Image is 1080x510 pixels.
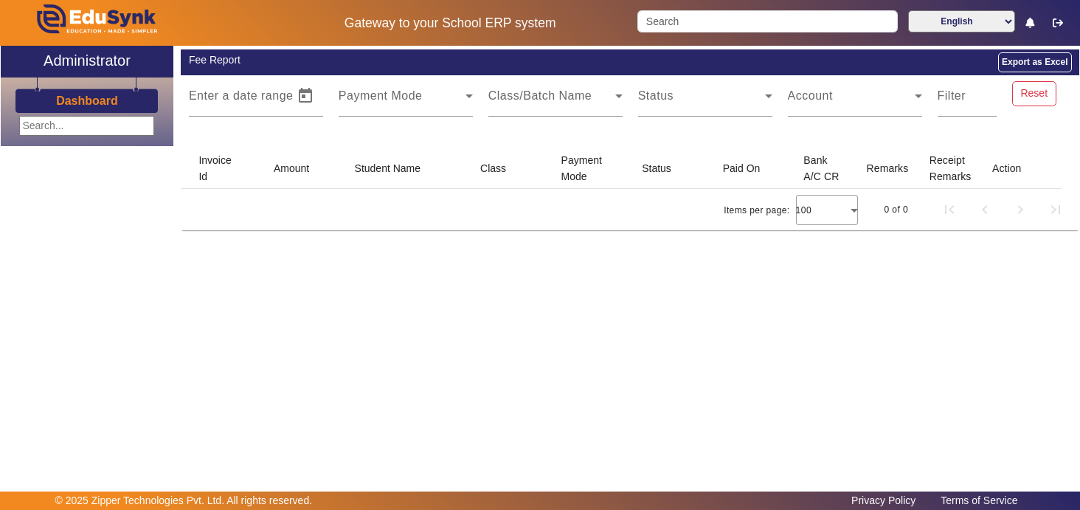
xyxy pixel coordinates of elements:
a: Dashboard [55,93,119,108]
input: Search [637,10,897,32]
mat-label: Account [788,89,833,102]
mat-header-cell: Remarks [855,148,918,189]
mat-label: Payment Mode [339,89,423,102]
div: Paid On [723,160,761,176]
mat-label: Enter a date range [189,89,294,102]
a: Terms of Service [933,491,1025,510]
div: Amount [274,160,309,176]
div: Student Name [355,160,435,176]
h2: Administrator [44,52,131,69]
div: Payment Mode [561,152,608,185]
mat-header-cell: Action [980,148,1062,189]
div: Invoice Id [198,152,250,185]
button: Last page [1038,192,1073,227]
a: Administrator [1,46,173,77]
button: First page [932,192,967,227]
input: Start Date [189,93,232,111]
button: Open calendar [288,78,323,114]
div: Amount [274,160,322,176]
p: © 2025 Zipper Technologies Pvt. Ltd. All rights reserved. [55,493,313,509]
h5: Gateway to your School ERP system [278,15,622,31]
button: Reset [1012,81,1056,106]
button: Previous page [967,192,1003,227]
div: Items per page: [724,203,789,218]
button: Next page [1003,192,1038,227]
a: Privacy Policy [844,491,923,510]
div: Fee Report [189,52,623,68]
mat-label: Class/Batch Name [488,89,592,102]
div: Paid On [723,160,774,176]
div: Class [480,160,519,176]
div: Payment Mode [561,152,619,185]
mat-header-cell: Bank A/C CR [792,148,854,189]
div: Status [642,160,671,176]
h3: Dashboard [56,94,118,108]
mat-label: Status [638,89,674,102]
div: Invoice Id [198,152,238,185]
mat-label: Filter [938,89,966,102]
input: Search... [19,116,154,136]
div: 0 of 0 [885,202,908,217]
div: Status [642,160,685,176]
div: Class [480,160,506,176]
button: Export as Excel [998,52,1071,72]
mat-header-cell: Receipt Remarks [918,148,980,189]
input: End Date [245,93,285,111]
div: Student Name [355,160,421,176]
